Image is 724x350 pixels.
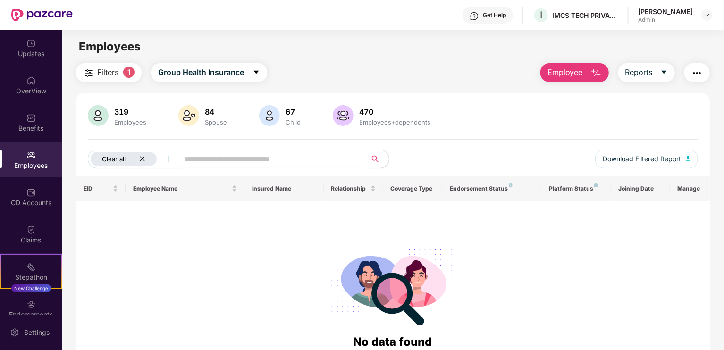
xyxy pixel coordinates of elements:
[357,118,432,126] div: Employees+dependents
[26,76,36,85] img: svg+xml;base64,PHN2ZyBpZD0iSG9tZSIgeG1sbnM9Imh0dHA6Ly93d3cudzMub3JnLzIwMDAvc3ZnIiB3aWR0aD0iMjAiIG...
[686,156,690,161] img: svg+xml;base64,PHN2ZyB4bWxucz0iaHR0cDovL3d3dy53My5vcmcvMjAwMC9zdmciIHhtbG5zOnhsaW5rPSJodHRwOi8vd3...
[540,63,609,82] button: Employee
[354,335,432,349] span: No data found
[26,262,36,272] img: svg+xml;base64,PHN2ZyB4bWxucz0iaHR0cDovL3d3dy53My5vcmcvMjAwMC9zdmciIHdpZHRoPSIyMSIgaGVpZ2h0PSIyMC...
[483,11,506,19] div: Get Help
[284,118,303,126] div: Child
[133,185,230,192] span: Employee Name
[331,185,369,192] span: Relationship
[552,11,618,20] div: IMCS TECH PRIVATE LIMITED
[123,67,135,78] span: 1
[10,328,19,337] img: svg+xml;base64,PHN2ZyBpZD0iU2V0dGluZy0yMHgyMCIgeG1sbnM9Imh0dHA6Ly93d3cudzMub3JnLzIwMDAvc3ZnIiB3aW...
[284,107,303,117] div: 67
[638,7,693,16] div: [PERSON_NAME]
[88,105,109,126] img: svg+xml;base64,PHN2ZyB4bWxucz0iaHR0cDovL3d3dy53My5vcmcvMjAwMC9zdmciIHhtbG5zOnhsaW5rPSJodHRwOi8vd3...
[549,185,603,192] div: Platform Status
[540,9,542,21] span: I
[97,67,118,78] span: Filters
[366,150,389,168] button: search
[26,113,36,123] img: svg+xml;base64,PHN2ZyBpZD0iQmVuZWZpdHMiIHhtbG5zPSJodHRwOi8vd3d3LnczLm9yZy8yMDAwL3N2ZyIgd2lkdGg9Ij...
[357,107,432,117] div: 470
[203,107,229,117] div: 84
[26,39,36,48] img: svg+xml;base64,PHN2ZyBpZD0iVXBkYXRlZCIgeG1sbnM9Imh0dHA6Ly93d3cudzMub3JnLzIwMDAvc3ZnIiB3aWR0aD0iMj...
[11,9,73,21] img: New Pazcare Logo
[178,105,199,126] img: svg+xml;base64,PHN2ZyB4bWxucz0iaHR0cDovL3d3dy53My5vcmcvMjAwMC9zdmciIHhtbG5zOnhsaW5rPSJodHRwOi8vd3...
[26,188,36,197] img: svg+xml;base64,PHN2ZyBpZD0iQ0RfQWNjb3VudHMiIGRhdGEtbmFtZT0iQ0QgQWNjb3VudHMiIHhtbG5zPSJodHRwOi8vd3...
[11,284,51,292] div: New Challenge
[259,105,280,126] img: svg+xml;base64,PHN2ZyB4bWxucz0iaHR0cDovL3d3dy53My5vcmcvMjAwMC9zdmciIHhtbG5zOnhsaW5rPSJodHRwOi8vd3...
[618,63,675,82] button: Reportscaret-down
[79,40,141,53] span: Employees
[88,150,182,168] button: Clear allclose
[625,67,653,78] span: Reports
[590,67,602,79] img: svg+xml;base64,PHN2ZyB4bWxucz0iaHR0cDovL3d3dy53My5vcmcvMjAwMC9zdmciIHhtbG5zOnhsaW5rPSJodHRwOi8vd3...
[112,107,148,117] div: 319
[126,176,244,201] th: Employee Name
[509,183,513,187] img: svg+xml;base64,PHN2ZyB4bWxucz0iaHR0cDovL3d3dy53My5vcmcvMjAwMC9zdmciIHdpZHRoPSI4IiBoZWlnaHQ9IjgiIH...
[450,185,534,192] div: Endorsement Status
[324,176,383,201] th: Relationship
[151,63,267,82] button: Group Health Insurancecaret-down
[76,176,126,201] th: EID
[594,183,598,187] img: svg+xml;base64,PHN2ZyB4bWxucz0iaHR0cDovL3d3dy53My5vcmcvMjAwMC9zdmciIHdpZHRoPSI4IiBoZWlnaHQ9IjgiIH...
[102,155,126,163] span: Clear all
[112,118,148,126] div: Employees
[203,118,229,126] div: Spouse
[603,154,681,164] span: Download Filtered Report
[703,11,711,19] img: svg+xml;base64,PHN2ZyBpZD0iRHJvcGRvd24tMzJ4MzIiIHhtbG5zPSJodHRwOi8vd3d3LnczLm9yZy8yMDAwL3N2ZyIgd2...
[470,11,479,21] img: svg+xml;base64,PHN2ZyBpZD0iSGVscC0zMngzMiIgeG1sbnM9Imh0dHA6Ly93d3cudzMub3JnLzIwMDAvc3ZnIiB3aWR0aD...
[83,67,94,79] img: svg+xml;base64,PHN2ZyB4bWxucz0iaHR0cDovL3d3dy53My5vcmcvMjAwMC9zdmciIHdpZHRoPSIyNCIgaGVpZ2h0PSIyNC...
[691,67,703,79] img: svg+xml;base64,PHN2ZyB4bWxucz0iaHR0cDovL3d3dy53My5vcmcvMjAwMC9zdmciIHdpZHRoPSIyNCIgaGVpZ2h0PSIyNC...
[383,176,443,201] th: Coverage Type
[76,63,142,82] button: Filters1
[595,150,698,168] button: Download Filtered Report
[139,156,145,162] span: close
[253,68,260,77] span: caret-down
[158,67,244,78] span: Group Health Insurance
[366,155,384,163] span: search
[660,68,668,77] span: caret-down
[26,300,36,309] img: svg+xml;base64,PHN2ZyBpZD0iRW5kb3JzZW1lbnRzIiB4bWxucz0iaHR0cDovL3d3dy53My5vcmcvMjAwMC9zdmciIHdpZH...
[26,150,36,160] img: svg+xml;base64,PHN2ZyBpZD0iRW1wbG95ZWVzIiB4bWxucz0iaHR0cDovL3d3dy53My5vcmcvMjAwMC9zdmciIHdpZHRoPS...
[670,176,710,201] th: Manage
[638,16,693,24] div: Admin
[244,176,324,201] th: Insured Name
[84,185,111,192] span: EID
[1,273,61,282] div: Stepathon
[26,225,36,234] img: svg+xml;base64,PHN2ZyBpZD0iQ2xhaW0iIHhtbG5zPSJodHRwOi8vd3d3LnczLm9yZy8yMDAwL3N2ZyIgd2lkdGg9IjIwIi...
[611,176,670,201] th: Joining Date
[547,67,583,78] span: Employee
[333,105,354,126] img: svg+xml;base64,PHN2ZyB4bWxucz0iaHR0cDovL3d3dy53My5vcmcvMjAwMC9zdmciIHhtbG5zOnhsaW5rPSJodHRwOi8vd3...
[21,328,52,337] div: Settings
[325,237,461,333] img: svg+xml;base64,PHN2ZyB4bWxucz0iaHR0cDovL3d3dy53My5vcmcvMjAwMC9zdmciIHdpZHRoPSIyODgiIGhlaWdodD0iMj...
